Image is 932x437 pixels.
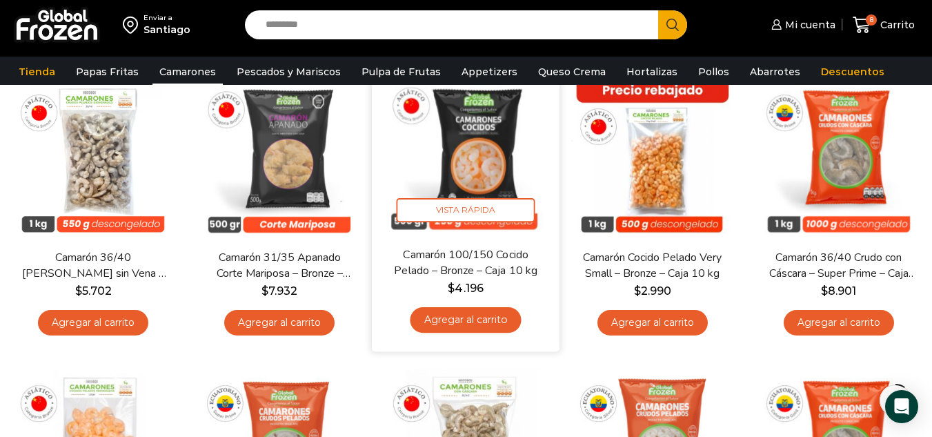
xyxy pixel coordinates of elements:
a: Camarón 36/40 Crudo con Cáscara – Super Prime – Caja 10 kg [764,250,913,282]
a: Camarón 100/150 Cocido Pelado – Bronze – Caja 10 kg [391,246,542,279]
a: Appetizers [455,59,524,85]
img: address-field-icon.svg [123,13,143,37]
button: Search button [658,10,687,39]
a: Agregar al carrito: “Camarón Cocido Pelado Very Small - Bronze - Caja 10 kg” [597,310,708,336]
span: $ [821,284,828,298]
bdi: 4.196 [448,282,484,295]
bdi: 7.932 [261,284,297,298]
span: $ [448,282,455,295]
a: Agregar al carrito: “Camarón 36/40 Crudo Pelado sin Vena - Bronze - Caja 10 kg” [38,310,148,336]
span: $ [75,284,82,298]
a: Camarones [152,59,223,85]
bdi: 8.901 [821,284,856,298]
div: Open Intercom Messenger [885,390,918,423]
a: Pollos [691,59,736,85]
a: Pescados y Mariscos [230,59,348,85]
bdi: 5.702 [75,284,112,298]
a: Descuentos [814,59,891,85]
span: $ [634,284,641,298]
a: Agregar al carrito: “Camarón 100/150 Cocido Pelado - Bronze - Caja 10 kg” [410,307,522,333]
a: Agregar al carrito: “Camarón 31/35 Apanado Corte Mariposa - Bronze - Caja 5 kg” [224,310,335,336]
a: Mi cuenta [768,11,835,39]
a: Papas Fritas [69,59,146,85]
a: Hortalizas [619,59,684,85]
div: Santiago [143,23,190,37]
a: Pulpa de Frutas [355,59,448,85]
a: Queso Crema [531,59,613,85]
div: Enviar a [143,13,190,23]
a: Tienda [12,59,62,85]
a: Camarón 36/40 [PERSON_NAME] sin Vena – Bronze – Caja 10 kg [19,250,168,282]
span: $ [261,284,268,298]
bdi: 2.990 [634,284,671,298]
span: Mi cuenta [782,18,835,32]
a: Agregar al carrito: “Camarón 36/40 Crudo con Cáscara - Super Prime - Caja 10 kg” [784,310,894,336]
span: Carrito [877,18,915,32]
a: 8 Carrito [849,9,918,41]
a: Abarrotes [743,59,807,85]
a: Camarón Cocido Pelado Very Small – Bronze – Caja 10 kg [578,250,727,282]
span: Vista Rápida [397,198,535,222]
span: 8 [866,14,877,26]
a: Camarón 31/35 Apanado Corte Mariposa – Bronze – Caja 5 kg [205,250,354,282]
